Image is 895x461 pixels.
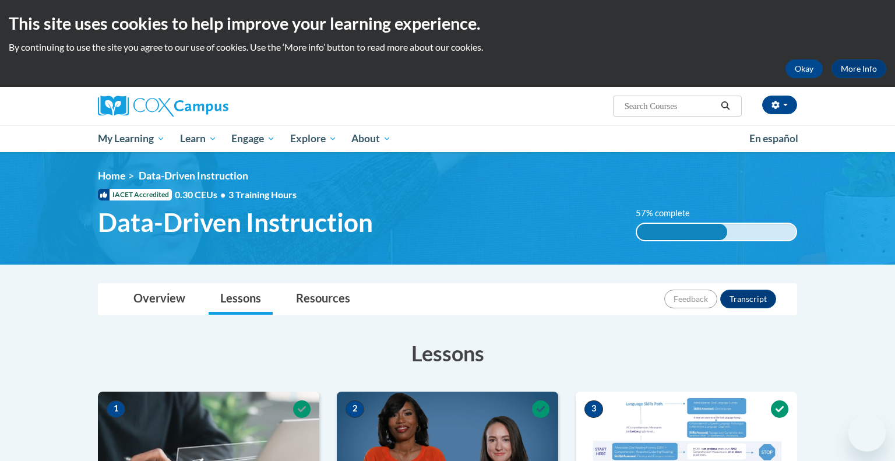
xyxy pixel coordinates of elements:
[172,125,224,152] a: Learn
[346,400,364,418] span: 2
[762,96,797,114] button: Account Settings
[344,125,399,152] a: About
[122,284,197,315] a: Overview
[98,339,797,368] h3: Lessons
[584,400,603,418] span: 3
[98,96,228,117] img: Cox Campus
[98,96,319,117] a: Cox Campus
[636,207,703,220] label: 57% complete
[180,132,217,146] span: Learn
[228,189,297,200] span: 3 Training Hours
[98,189,172,200] span: IACET Accredited
[9,12,886,35] h2: This site uses cookies to help improve your learning experience.
[98,170,125,182] a: Home
[637,224,728,240] div: 57% complete
[90,125,172,152] a: My Learning
[290,132,337,146] span: Explore
[831,59,886,78] a: More Info
[231,132,275,146] span: Engage
[220,189,225,200] span: •
[283,125,344,152] a: Explore
[742,126,806,151] a: En español
[224,125,283,152] a: Engage
[284,284,362,315] a: Resources
[9,41,886,54] p: By continuing to use the site you agree to our use of cookies. Use the ‘More info’ button to read...
[717,99,734,113] button: Search
[664,290,717,308] button: Feedback
[107,400,125,418] span: 1
[80,125,815,152] div: Main menu
[749,132,798,145] span: En español
[209,284,273,315] a: Lessons
[351,132,391,146] span: About
[98,132,165,146] span: My Learning
[623,99,717,113] input: Search Courses
[98,207,373,238] span: Data-Driven Instruction
[175,188,228,201] span: 0.30 CEUs
[139,170,248,182] span: Data-Driven Instruction
[720,290,776,308] button: Transcript
[785,59,823,78] button: Okay
[848,414,886,452] iframe: Button to launch messaging window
